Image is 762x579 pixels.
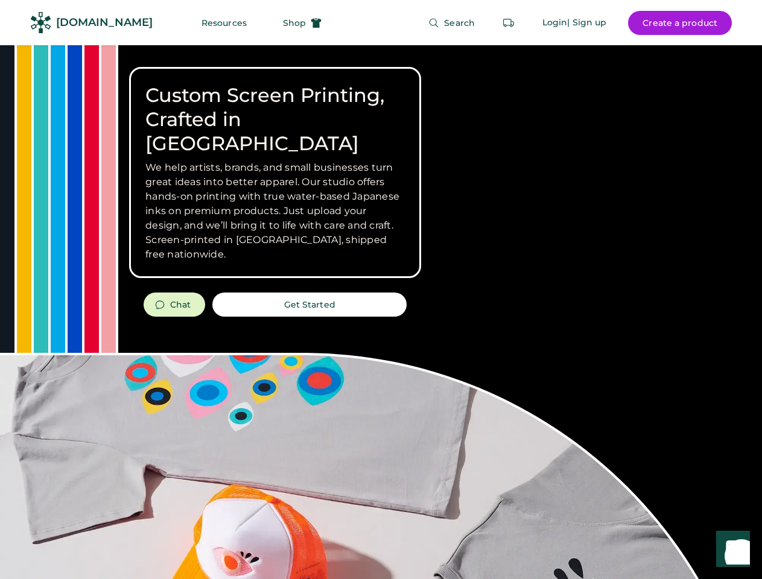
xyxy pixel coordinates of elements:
button: Get Started [212,293,407,317]
h1: Custom Screen Printing, Crafted in [GEOGRAPHIC_DATA] [145,83,405,156]
div: Login [542,17,568,29]
button: Shop [268,11,336,35]
button: Create a product [628,11,732,35]
button: Chat [144,293,205,317]
img: Rendered Logo - Screens [30,12,51,33]
span: Shop [283,19,306,27]
div: | Sign up [567,17,606,29]
h3: We help artists, brands, and small businesses turn great ideas into better apparel. Our studio of... [145,160,405,262]
button: Retrieve an order [497,11,521,35]
button: Search [414,11,489,35]
span: Search [444,19,475,27]
div: [DOMAIN_NAME] [56,15,153,30]
button: Resources [187,11,261,35]
iframe: Front Chat [705,525,757,577]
